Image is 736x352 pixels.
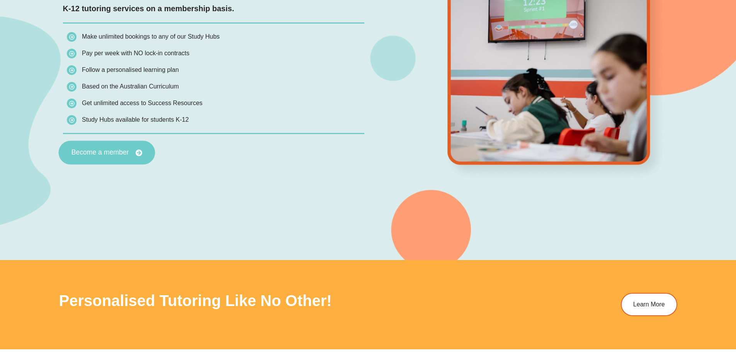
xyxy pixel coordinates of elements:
img: icon-list.png [67,49,76,58]
p: K-12 tutoring services on a membership basis. [63,3,364,15]
span: Based on the Australian Curriculum [82,83,179,90]
img: icon-list.png [67,65,76,75]
img: icon-list.png [67,82,76,92]
span: Study Hubs available for students K-12 [82,116,189,123]
a: Become a member [58,141,155,165]
img: icon-list.png [67,32,76,42]
h3: Personalised tutoring like no other! [59,293,476,308]
span: Follow a personalised learning plan [82,66,179,73]
span: Pay per week with NO lock-in contracts [82,50,189,56]
span: Become a member [71,149,129,156]
span: Make unlimited bookings to any of our Study Hubs [82,33,220,40]
iframe: Chat Widget [607,265,736,352]
span: Get unlimited access to Success Resources [82,100,202,106]
img: icon-list.png [67,115,76,125]
img: icon-list.png [67,99,76,108]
